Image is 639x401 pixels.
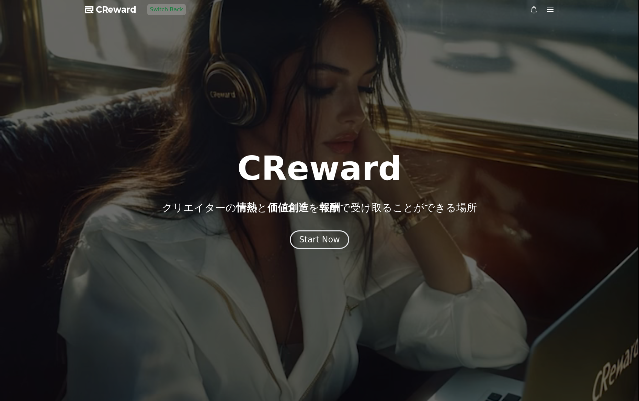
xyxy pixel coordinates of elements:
span: CReward [96,4,136,15]
button: Switch Back [147,4,186,15]
a: CReward [85,4,136,15]
button: Start Now [290,230,349,249]
div: Start Now [299,234,340,245]
span: 情熱 [236,202,257,214]
a: Start Now [290,237,349,244]
span: 価値創造 [267,202,309,214]
p: クリエイターの と を で受け取ることができる場所 [162,202,477,214]
h1: CReward [237,152,402,185]
span: 報酬 [319,202,340,214]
